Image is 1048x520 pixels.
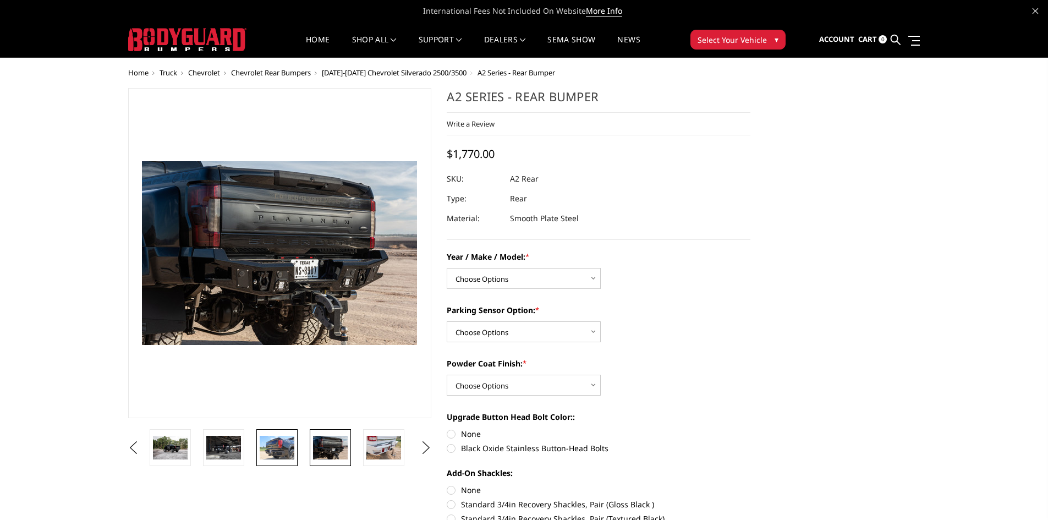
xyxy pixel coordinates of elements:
[858,25,887,54] a: Cart 0
[231,68,311,78] a: Chevrolet Rear Bumpers
[484,36,526,57] a: Dealers
[352,36,397,57] a: shop all
[447,209,502,228] dt: Material:
[447,467,750,479] label: Add-On Shackles:
[366,436,401,459] img: A2 Series - Rear Bumper
[447,411,750,423] label: Upgrade Button Head Bolt Color::
[447,169,502,189] dt: SKU:
[447,119,495,129] a: Write a Review
[447,146,495,161] span: $1,770.00
[306,36,330,57] a: Home
[510,209,579,228] dd: Smooth Plate Steel
[419,36,462,57] a: Support
[617,36,640,57] a: News
[447,428,750,440] label: None
[547,36,595,57] a: SEMA Show
[586,6,622,17] a: More Info
[418,440,434,456] button: Next
[690,30,786,50] button: Select Your Vehicle
[322,68,467,78] a: [DATE]-[DATE] Chevrolet Silverado 2500/3500
[260,436,294,459] img: A2 Series - Rear Bumper
[510,169,539,189] dd: A2 Rear
[125,440,142,456] button: Previous
[447,88,750,113] h1: A2 Series - Rear Bumper
[447,442,750,454] label: Black Oxide Stainless Button-Head Bolts
[510,189,527,209] dd: Rear
[128,88,432,418] a: A2 Series - Rear Bumper
[819,25,854,54] a: Account
[993,467,1048,520] iframe: Chat Widget
[698,34,767,46] span: Select Your Vehicle
[879,35,887,43] span: 0
[447,499,750,510] label: Standard 3/4in Recovery Shackles, Pair (Gloss Black )
[478,68,555,78] span: A2 Series - Rear Bumper
[153,436,188,459] img: A2 Series - Rear Bumper
[206,436,241,459] img: A2 Series - Rear Bumper
[447,251,750,262] label: Year / Make / Model:
[819,34,854,44] span: Account
[447,484,750,496] label: None
[858,34,877,44] span: Cart
[188,68,220,78] a: Chevrolet
[128,68,149,78] a: Home
[775,34,778,45] span: ▾
[160,68,177,78] a: Truck
[447,189,502,209] dt: Type:
[313,436,348,459] img: A2 Series - Rear Bumper
[447,358,750,369] label: Powder Coat Finish:
[128,28,246,51] img: BODYGUARD BUMPERS
[447,304,750,316] label: Parking Sensor Option:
